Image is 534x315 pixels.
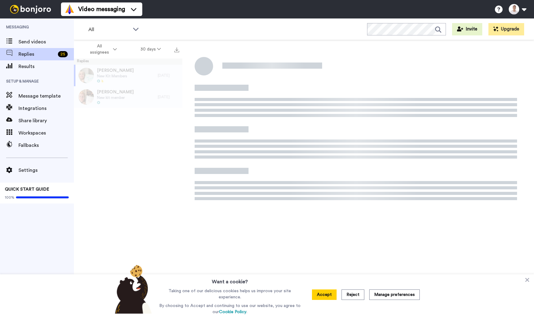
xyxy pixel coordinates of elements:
span: New Kit Members [97,74,134,79]
div: [DATE] [158,73,179,78]
img: bear-with-cookie.png [109,265,155,314]
div: Replies [74,59,182,65]
span: All [88,26,130,33]
span: New kit member [97,95,134,100]
span: Message template [18,92,74,100]
div: 25 [58,51,68,57]
button: Invite [452,23,482,35]
p: Taking one of our delicious cookies helps us improve your site experience. [158,288,302,300]
span: Share library [18,117,74,124]
img: 41bc7a22-2419-4a64-9b81-0480d4cff80d-thumb.jpg [79,89,94,105]
button: 30 days [129,44,173,55]
span: Workspaces [18,129,74,137]
img: d92f3ca0-74a6-494b-b20d-bf5fee2be5d5-thumb.jpg [79,68,94,83]
span: [PERSON_NAME] [97,89,134,95]
span: Integrations [18,105,74,112]
span: All assignees [87,43,112,55]
a: Cookie Policy [219,310,246,314]
img: export.svg [174,47,179,52]
button: Manage preferences [369,289,420,300]
span: 100% [5,195,14,200]
img: bj-logo-header-white.svg [7,5,54,14]
span: [PERSON_NAME] [97,67,134,74]
span: Fallbacks [18,142,74,149]
span: Replies [18,50,55,58]
span: Settings [18,167,74,174]
p: By choosing to Accept and continuing to use our website, you agree to our . [158,303,302,315]
a: [PERSON_NAME]New Kit Members[DATE] [74,65,182,86]
button: All assignees [75,41,129,58]
button: Export all results that match these filters now. [172,45,181,54]
span: Results [18,63,74,70]
span: Send videos [18,38,74,46]
img: vm-color.svg [65,4,75,14]
button: Upgrade [488,23,524,35]
button: Reject [342,289,364,300]
button: Accept [312,289,337,300]
div: [DATE] [158,95,179,99]
span: Video messaging [78,5,125,14]
a: [PERSON_NAME]New kit member[DATE] [74,86,182,108]
span: QUICK START GUIDE [5,187,49,192]
h3: Want a cookie? [212,274,248,285]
